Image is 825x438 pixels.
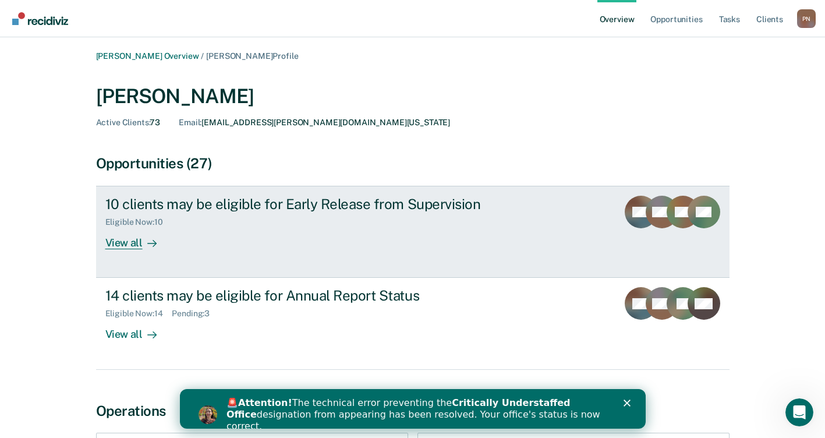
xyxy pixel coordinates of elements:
[105,227,171,250] div: View all
[172,309,219,319] div: Pending : 3
[206,51,298,61] span: [PERSON_NAME] Profile
[180,389,646,429] iframe: Intercom live chat banner
[96,278,730,369] a: 14 clients may be eligible for Annual Report StatusEligible Now:14Pending:3View all
[105,309,172,319] div: Eligible Now : 14
[105,217,172,227] div: Eligible Now : 10
[47,8,429,43] div: 🚨 The technical error preventing the designation from appearing has been resolved. Your office's ...
[96,118,161,128] div: 73
[105,196,514,213] div: 10 clients may be eligible for Early Release from Supervision
[785,398,813,426] iframe: Intercom live chat
[105,319,171,341] div: View all
[96,84,730,108] div: [PERSON_NAME]
[797,9,816,28] div: P N
[96,186,730,278] a: 10 clients may be eligible for Early Release from SupervisionEligible Now:10View all
[47,8,391,31] b: Critically Understaffed Office
[179,118,450,128] div: [EMAIL_ADDRESS][PERSON_NAME][DOMAIN_NAME][US_STATE]
[96,118,150,127] span: Active Clients :
[58,8,112,19] b: Attention!
[105,287,514,304] div: 14 clients may be eligible for Annual Report Status
[96,155,730,172] div: Opportunities (27)
[179,118,201,127] span: Email :
[444,10,455,17] div: Close
[96,402,730,419] div: Operations
[199,51,206,61] span: /
[797,9,816,28] button: Profile dropdown button
[12,12,68,25] img: Recidiviz
[96,51,199,61] a: [PERSON_NAME] Overview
